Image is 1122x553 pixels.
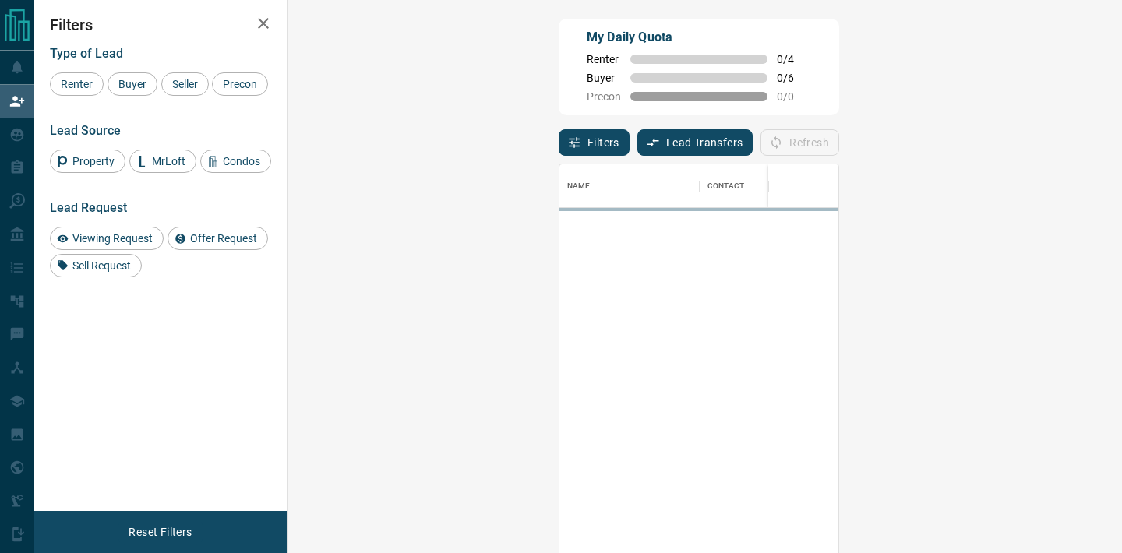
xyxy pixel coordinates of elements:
[50,72,104,96] div: Renter
[168,227,268,250] div: Offer Request
[567,164,591,208] div: Name
[50,150,125,173] div: Property
[185,232,263,245] span: Offer Request
[707,164,744,208] div: Contact
[108,72,157,96] div: Buyer
[700,164,824,208] div: Contact
[129,150,196,173] div: MrLoft
[587,53,621,65] span: Renter
[777,72,811,84] span: 0 / 6
[55,78,98,90] span: Renter
[637,129,753,156] button: Lead Transfers
[587,90,621,103] span: Precon
[50,46,123,61] span: Type of Lead
[67,259,136,272] span: Sell Request
[50,16,271,34] h2: Filters
[50,254,142,277] div: Sell Request
[161,72,209,96] div: Seller
[212,72,268,96] div: Precon
[777,90,811,103] span: 0 / 0
[587,28,811,47] p: My Daily Quota
[50,227,164,250] div: Viewing Request
[146,155,191,167] span: MrLoft
[200,150,271,173] div: Condos
[50,123,121,138] span: Lead Source
[777,53,811,65] span: 0 / 4
[113,78,152,90] span: Buyer
[217,78,263,90] span: Precon
[50,200,127,215] span: Lead Request
[167,78,203,90] span: Seller
[587,72,621,84] span: Buyer
[559,164,700,208] div: Name
[217,155,266,167] span: Condos
[118,519,202,545] button: Reset Filters
[67,232,158,245] span: Viewing Request
[67,155,120,167] span: Property
[559,129,630,156] button: Filters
